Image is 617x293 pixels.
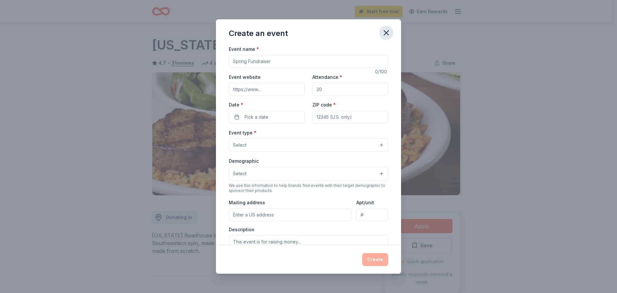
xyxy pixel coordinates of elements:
[229,83,305,96] input: https://www...
[229,199,265,206] label: Mailing address
[375,68,388,76] div: 0 /100
[312,102,336,108] label: ZIP code
[229,208,351,221] input: Enter a US address
[229,183,388,193] div: We use this information to help brands find events with their target demographic to sponsor their...
[356,208,388,221] input: #
[229,111,305,124] button: Pick a date
[229,167,388,180] button: Select
[312,83,388,96] input: 20
[229,102,305,108] label: Date
[233,141,246,149] span: Select
[229,158,259,164] label: Demographic
[229,138,388,152] button: Select
[229,74,261,80] label: Event website
[229,130,256,136] label: Event type
[356,199,374,206] label: Apt/unit
[229,46,259,52] label: Event name
[229,55,388,68] input: Spring Fundraiser
[229,28,288,39] div: Create an event
[245,113,268,121] span: Pick a date
[312,111,388,124] input: 12345 (U.S. only)
[312,74,342,80] label: Attendance
[233,170,246,178] span: Select
[229,226,255,233] label: Description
